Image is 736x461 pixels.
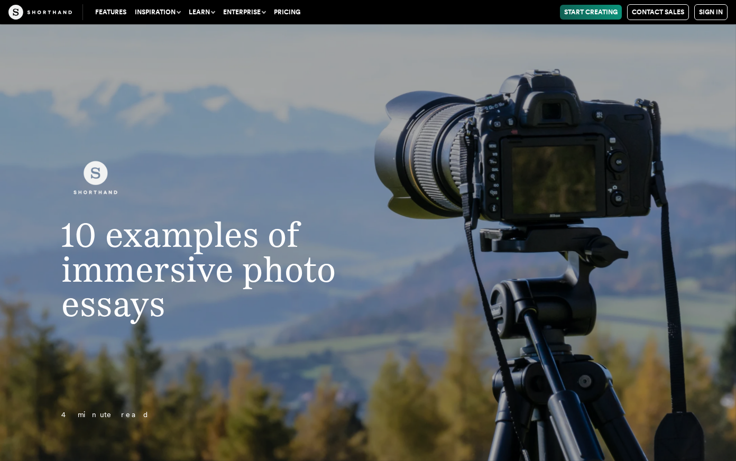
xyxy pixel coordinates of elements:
button: Learn [185,5,219,20]
h1: 10 examples of immersive photo essays [40,217,422,321]
button: Inspiration [131,5,185,20]
img: The Craft [8,5,72,20]
a: Features [91,5,131,20]
a: Contact Sales [627,4,689,20]
a: Pricing [270,5,305,20]
a: Start Creating [560,5,622,20]
button: Enterprise [219,5,270,20]
p: 4 minute read [40,409,422,421]
a: Sign in [694,4,728,20]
